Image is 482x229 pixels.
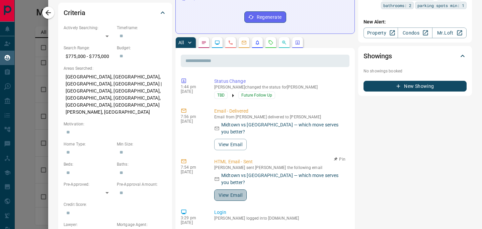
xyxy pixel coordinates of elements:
svg: Notes [201,40,207,45]
h2: Criteria [64,7,85,18]
p: Email from [PERSON_NAME] delivered to [PERSON_NAME] [214,115,347,119]
p: Login [214,209,347,216]
p: Motivation: [64,121,167,127]
span: bathrooms: 2 [383,2,411,9]
p: [DATE] [181,220,204,225]
p: HTML Email - Sent [214,158,347,165]
p: Midtown vs [GEOGRAPHIC_DATA] — which move serves you better? [221,172,347,186]
button: View Email [214,189,247,201]
span: Future Follow Up [241,92,272,99]
p: All [178,40,184,45]
svg: Agent Actions [295,40,300,45]
p: [DATE] [181,170,204,174]
p: 7:54 pm [181,165,204,170]
h2: Showings [364,51,392,61]
p: $775,000 - $775,000 [64,51,113,62]
div: Showings [364,48,467,64]
p: Lawyer: [64,222,113,228]
p: Status Change [214,78,347,85]
a: Condos [398,27,432,38]
span: parking spots min: 1 [417,2,464,9]
button: Pin [330,156,349,162]
p: New Alert: [364,18,467,25]
p: [DATE] [181,119,204,124]
p: [DATE] [181,89,204,94]
p: [PERSON_NAME] sent [PERSON_NAME] the following email [214,165,347,170]
p: Credit Score: [64,202,167,208]
p: [PERSON_NAME] changed the status for [PERSON_NAME] [214,85,347,90]
p: Actively Searching: [64,25,113,31]
a: Mr.Loft [432,27,467,38]
p: Areas Searched: [64,65,167,71]
button: View Email [214,139,247,150]
p: Baths: [117,161,167,167]
p: Pre-Approved: [64,181,113,187]
div: Criteria [64,5,167,21]
p: Midtown vs [GEOGRAPHIC_DATA] — which move serves you better? [221,121,347,135]
p: [GEOGRAPHIC_DATA], [GEOGRAPHIC_DATA], [GEOGRAPHIC_DATA], [GEOGRAPHIC_DATA] | [GEOGRAPHIC_DATA], [... [64,71,167,118]
svg: Requests [268,40,273,45]
svg: Opportunities [282,40,287,45]
p: 1:44 pm [181,84,204,89]
svg: Calls [228,40,233,45]
p: Home Type: [64,141,113,147]
p: Beds: [64,161,113,167]
p: Search Range: [64,45,113,51]
p: No showings booked [364,68,467,74]
a: Property [364,27,398,38]
button: Regenerate [244,11,286,23]
p: 7:56 pm [181,114,204,119]
p: 3:29 pm [181,216,204,220]
p: Budget: [117,45,167,51]
button: New Showing [364,81,467,92]
svg: Listing Alerts [255,40,260,45]
svg: Lead Browsing Activity [215,40,220,45]
p: Min Size: [117,141,167,147]
p: [PERSON_NAME] logged into [DOMAIN_NAME] [214,216,347,221]
svg: Emails [241,40,247,45]
p: Mortgage Agent: [117,222,167,228]
p: Email - Delivered [214,108,347,115]
span: TBD [217,92,225,99]
p: Timeframe: [117,25,167,31]
p: Pre-Approval Amount: [117,181,167,187]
